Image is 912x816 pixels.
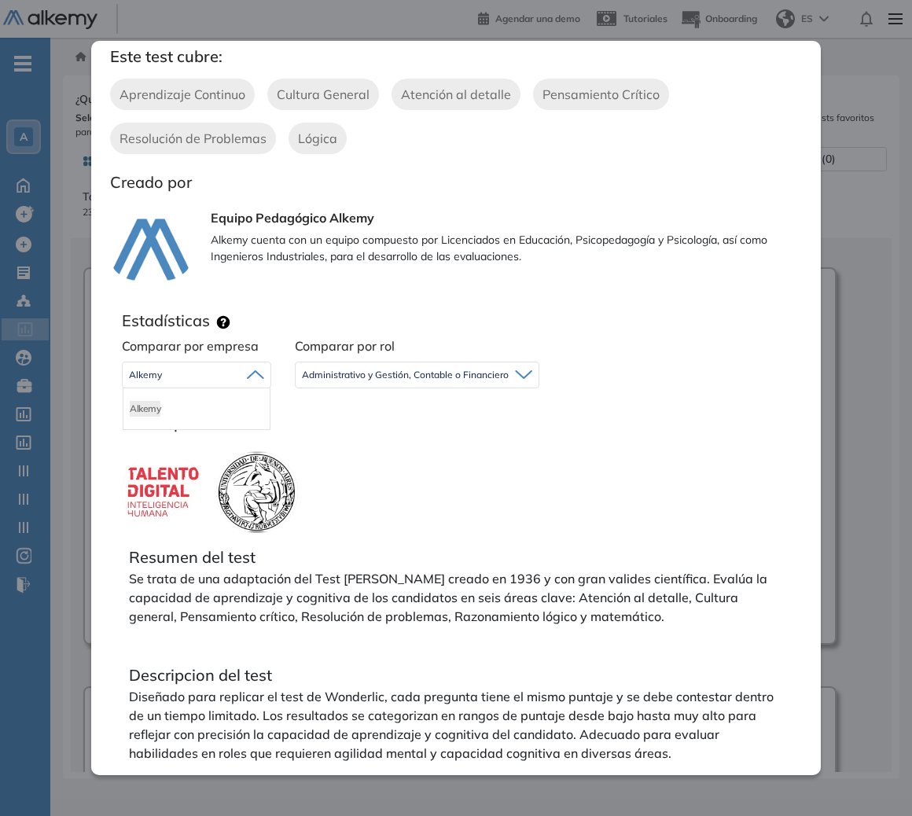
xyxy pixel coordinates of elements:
[122,338,259,354] span: Comparar por empresa
[120,85,245,104] span: Aprendizaje Continuo
[295,338,395,354] span: Comparar por rol
[129,687,783,763] p: Diseñado para replicar el test de Wonderlic, cada pregunta tiene el mismo puntaje y se debe conte...
[298,129,337,148] span: Lógica
[129,546,783,569] p: Resumen del test
[211,232,802,265] p: Alkemy cuenta con un equipo compuesto por Licenciados en Educación, Psicopedagogía y Psicología, ...
[211,211,802,226] h3: Equipo Pedagógico Alkemy
[110,211,192,292] img: author-avatar
[122,414,444,432] h3: Usado por
[129,569,783,626] p: Se trata de una adaptación del Test [PERSON_NAME] creado en 1936 y con gran valides científica. E...
[122,311,210,330] h3: Estadísticas
[401,85,511,104] span: Atención al detalle
[129,369,162,381] span: Alkemy
[110,173,802,192] h3: Creado por
[302,369,509,381] span: Administrativo y Gestión, Contable o Financiero
[110,47,802,66] h3: Este test cubre:
[129,663,783,687] p: Descripcion del test
[542,85,660,104] span: Pensamiento Crítico
[122,451,204,533] img: company-logo
[130,401,160,417] li: Alkemy
[216,451,298,533] img: company-logo
[277,85,370,104] span: Cultura General
[120,129,267,148] span: Resolución de Problemas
